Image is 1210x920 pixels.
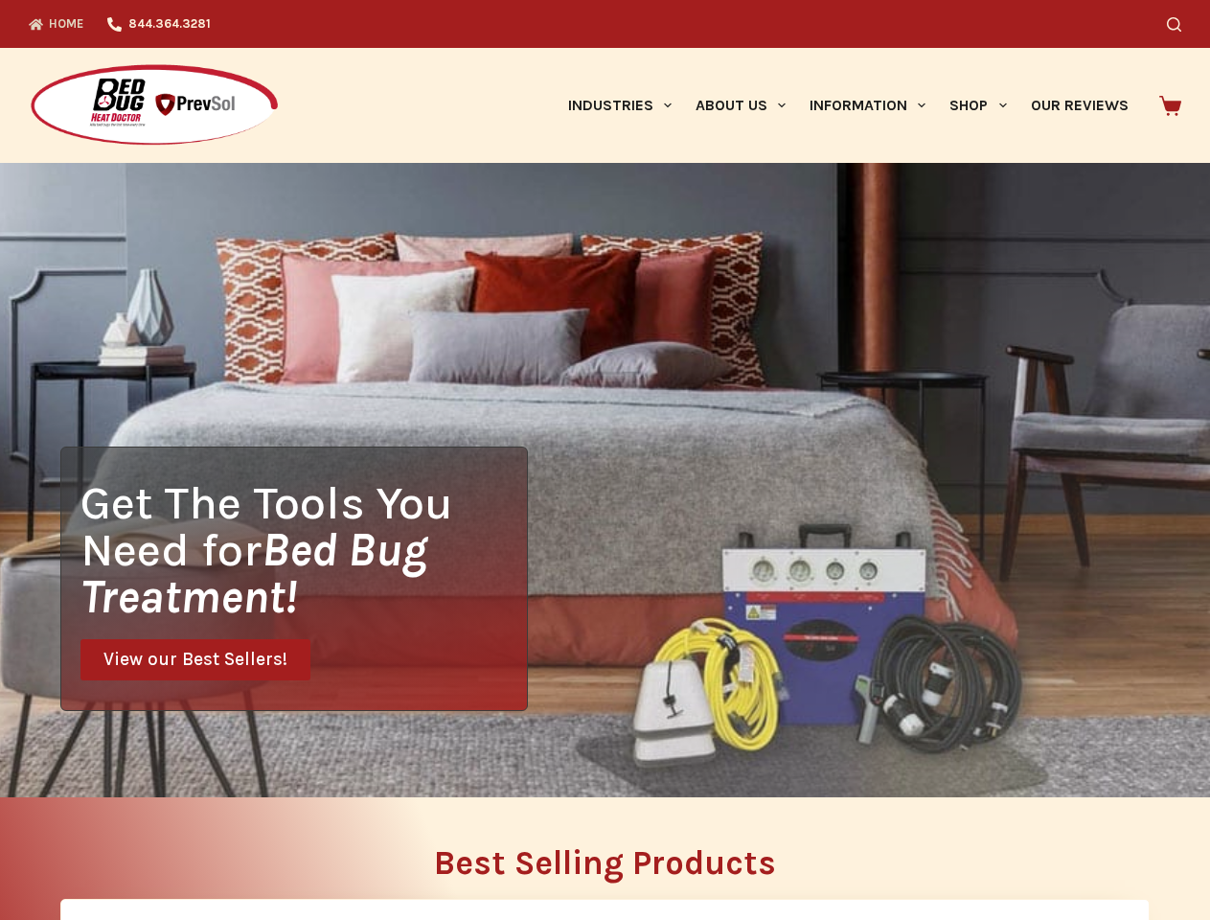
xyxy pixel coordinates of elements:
img: Prevsol/Bed Bug Heat Doctor [29,63,280,149]
a: View our Best Sellers! [80,639,310,680]
span: View our Best Sellers! [103,651,287,669]
button: Search [1167,17,1181,32]
a: About Us [683,48,797,163]
nav: Primary [556,48,1140,163]
h2: Best Selling Products [60,846,1150,880]
a: Industries [556,48,683,163]
a: Our Reviews [1018,48,1140,163]
a: Information [798,48,938,163]
a: Shop [938,48,1018,163]
h1: Get The Tools You Need for [80,479,527,620]
button: Open LiveChat chat widget [15,8,73,65]
i: Bed Bug Treatment! [80,522,427,624]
